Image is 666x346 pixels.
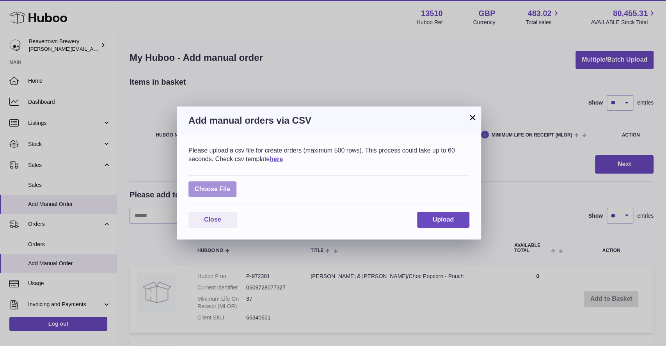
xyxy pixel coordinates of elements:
button: × [468,113,477,122]
button: Upload [417,212,469,228]
a: here [270,156,283,162]
span: Close [204,216,221,223]
div: Please upload a csv file for create orders (maximum 500 rows). This process could take up to 60 s... [188,146,469,163]
span: Upload [433,216,454,223]
button: Close [188,212,237,228]
span: Choose File [188,181,236,197]
h3: Add manual orders via CSV [188,114,469,127]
